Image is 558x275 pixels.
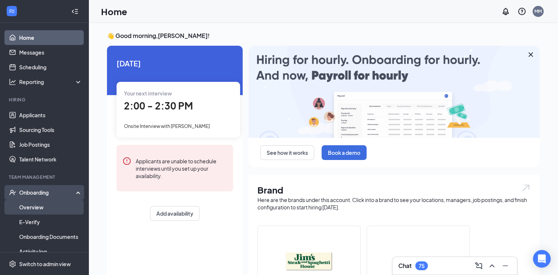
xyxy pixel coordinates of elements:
span: [DATE] [117,58,233,69]
div: Reporting [19,78,83,86]
button: ChevronUp [486,260,498,272]
svg: Analysis [9,78,16,86]
h1: Brand [257,184,531,196]
img: open.6027fd2a22e1237b5b06.svg [521,184,531,192]
button: ComposeMessage [473,260,485,272]
div: Hiring [9,97,81,103]
a: Messages [19,45,82,60]
h3: 👋 Good morning, [PERSON_NAME] ! [107,32,540,40]
a: Overview [19,200,82,215]
button: Add availability [150,206,200,221]
img: payroll-large.gif [249,46,540,138]
h3: Chat [398,262,412,270]
div: Switch to admin view [19,260,71,268]
div: Applicants are unable to schedule interviews until you set up your availability. [136,157,227,180]
div: MM [534,8,542,14]
svg: ChevronUp [488,261,496,270]
a: Talent Network [19,152,82,167]
button: Minimize [499,260,511,272]
svg: WorkstreamLogo [8,7,15,15]
a: Sourcing Tools [19,122,82,137]
svg: Minimize [501,261,510,270]
button: Book a demo [322,145,367,160]
span: Your next interview [124,90,172,97]
svg: UserCheck [9,189,16,196]
div: Open Intercom Messenger [533,250,551,268]
svg: ComposeMessage [474,261,483,270]
div: Onboarding [19,189,76,196]
div: Here are the brands under this account. Click into a brand to see your locations, managers, job p... [257,196,531,211]
div: 75 [419,263,424,269]
span: Onsite Interview with [PERSON_NAME] [124,123,210,129]
svg: Error [122,157,131,166]
button: See how it works [260,145,314,160]
a: Scheduling [19,60,82,74]
a: Applicants [19,108,82,122]
h1: Home [101,5,127,18]
a: Home [19,30,82,45]
svg: QuestionInfo [517,7,526,16]
svg: Settings [9,260,16,268]
svg: Notifications [501,7,510,16]
span: 2:00 - 2:30 PM [124,100,193,112]
svg: Cross [526,50,535,59]
div: Team Management [9,174,81,180]
svg: Collapse [71,8,79,15]
a: Job Postings [19,137,82,152]
a: Onboarding Documents [19,229,82,244]
a: E-Verify [19,215,82,229]
a: Activity log [19,244,82,259]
